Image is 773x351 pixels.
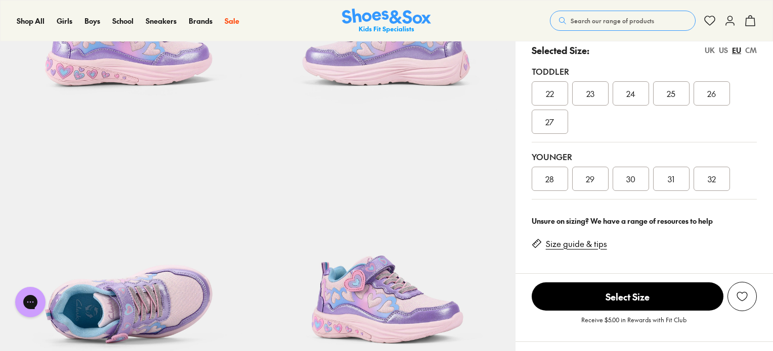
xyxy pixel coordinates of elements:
[342,9,431,33] img: SNS_Logo_Responsive.svg
[586,87,594,99] span: 23
[581,315,686,333] p: Receive $5.00 in Rewards with Fit Club
[225,16,239,26] a: Sale
[707,87,716,99] span: 26
[532,151,757,163] div: Younger
[342,9,431,33] a: Shoes & Sox
[571,16,654,25] span: Search our range of products
[10,283,51,321] iframe: Gorgias live chat messenger
[546,87,554,99] span: 22
[17,16,45,26] a: Shop All
[532,43,589,57] p: Selected Size:
[545,116,554,128] span: 27
[727,282,757,311] button: Add to Wishlist
[550,11,696,31] button: Search our range of products
[546,238,607,249] a: Size guide & tips
[719,45,728,56] div: US
[189,16,212,26] a: Brands
[532,216,757,226] div: Unsure on sizing? We have a range of resources to help
[57,16,72,26] a: Girls
[532,65,757,77] div: Toddler
[146,16,177,26] a: Sneakers
[84,16,100,26] a: Boys
[667,87,675,99] span: 25
[745,45,757,56] div: CM
[545,173,554,185] span: 28
[626,173,635,185] span: 30
[708,173,716,185] span: 32
[112,16,134,26] a: School
[668,173,674,185] span: 31
[532,282,723,311] span: Select Size
[705,45,715,56] div: UK
[626,87,635,99] span: 24
[586,173,594,185] span: 29
[532,282,723,311] button: Select Size
[732,45,741,56] div: EU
